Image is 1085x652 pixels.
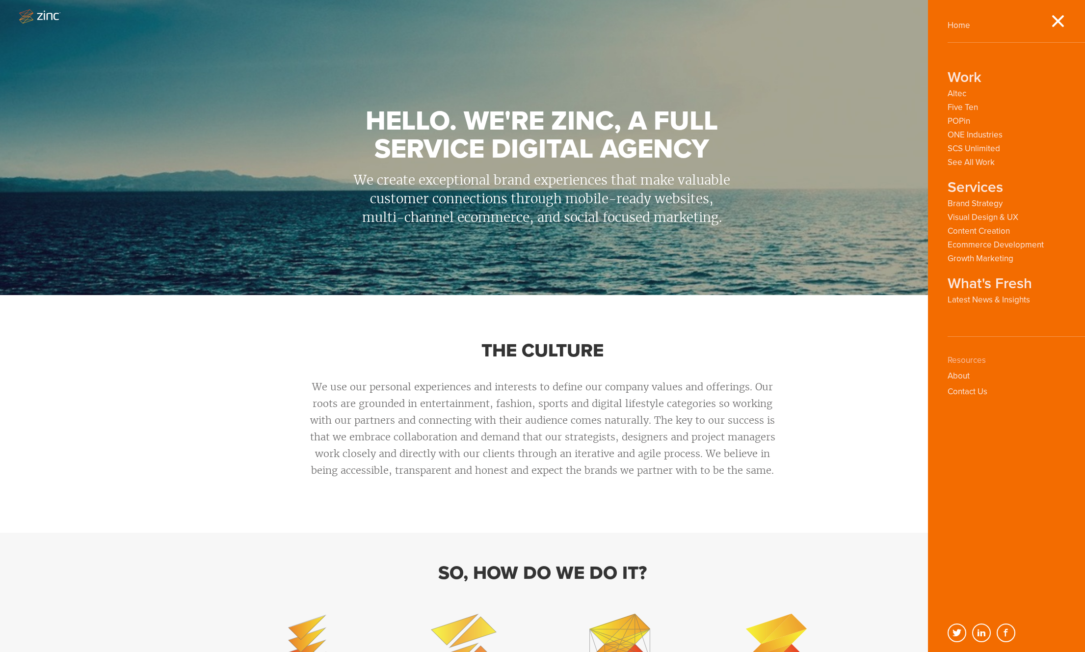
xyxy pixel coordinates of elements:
[350,171,733,227] p: We create exceptional brand experiences that make valuable customer connections through mobile-re...
[948,89,966,98] a: Altec
[948,21,1051,403] div: Navigation Menu
[948,158,995,167] a: See All Work
[948,355,986,365] a: Resources
[948,213,1018,222] a: Visual Design & UX
[302,379,783,479] p: We use our personal experiences and interests to define our company values and offerings. Our roo...
[350,108,733,163] h1: Hello. We're Zinc, a full service digital agency
[948,254,1013,263] a: Growth Marketing
[948,103,978,112] a: Five Ten
[948,71,981,84] strong: Work
[948,144,1000,153] a: SCS Unlimited
[948,277,1032,291] strong: What's Fresh
[241,563,845,583] h1: So, How Do We Do It?
[948,226,1010,236] a: Content Creation
[302,341,783,361] h1: The culture
[948,295,1030,304] a: Latest News & Insights
[948,20,970,30] a: Home
[948,199,1003,208] a: Brand Strategy
[948,181,1003,194] strong: Services
[948,130,1003,139] a: ONE Industries
[948,371,970,381] a: About
[948,386,987,397] a: Contact Us
[948,240,1044,249] a: Ecommerce Development
[948,116,970,126] a: POPin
